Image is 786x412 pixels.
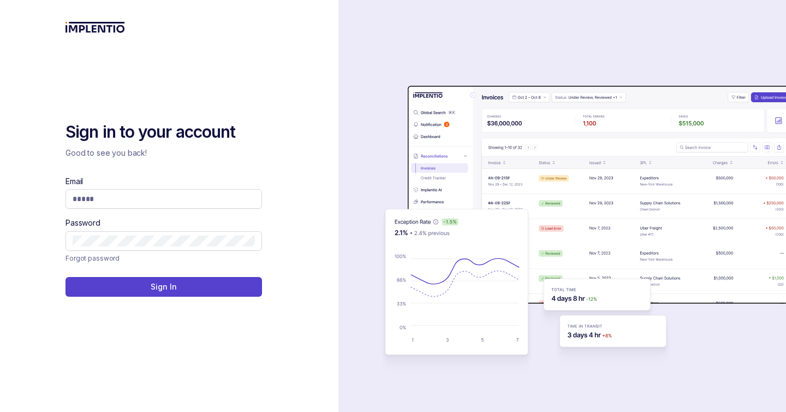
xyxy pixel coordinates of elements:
label: Email [65,176,83,187]
p: Forgot password [65,253,120,264]
p: Good to see you back! [65,148,262,158]
h2: Sign in to your account [65,121,262,143]
img: logo [65,22,125,33]
a: Link Forgot password [65,253,120,264]
button: Sign In [65,277,262,297]
p: Sign In [151,281,176,292]
label: Password [65,217,100,228]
